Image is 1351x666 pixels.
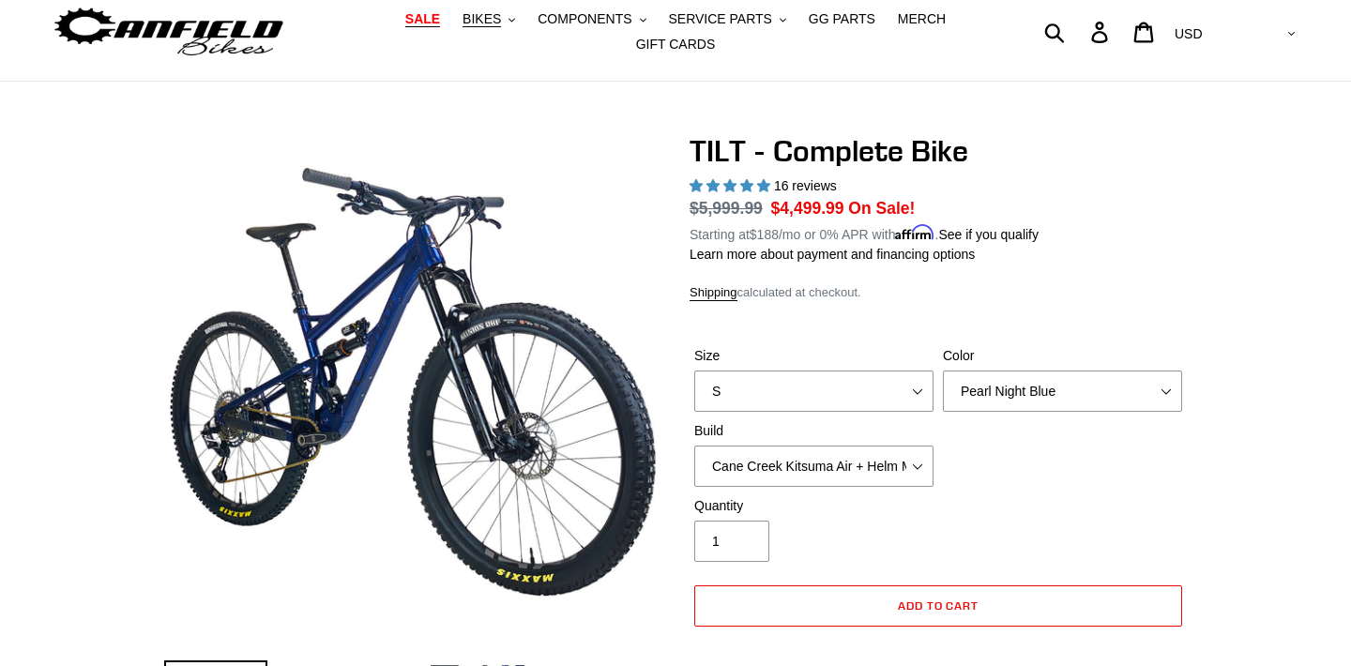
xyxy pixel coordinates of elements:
span: GIFT CARDS [636,37,716,53]
span: $4,499.99 [771,199,844,218]
label: Quantity [694,496,934,516]
h1: TILT - Complete Bike [690,133,1187,169]
a: GIFT CARDS [627,32,725,57]
p: Starting at /mo or 0% APR with . [690,220,1039,245]
button: Add to cart [694,585,1182,627]
a: See if you qualify - Learn more about Affirm Financing (opens in modal) [938,227,1039,242]
label: Color [943,346,1182,366]
span: Add to cart [898,598,979,613]
img: Canfield Bikes [52,3,286,62]
button: BIKES [453,7,524,32]
span: $188 [750,227,779,242]
label: Size [694,346,934,366]
span: SERVICE PARTS [668,11,771,27]
s: $5,999.99 [690,199,763,218]
span: BIKES [463,11,501,27]
span: On Sale! [848,196,915,220]
span: Affirm [895,224,934,240]
span: 5.00 stars [690,178,774,193]
button: COMPONENTS [528,7,655,32]
a: GG PARTS [799,7,885,32]
a: Shipping [690,285,737,301]
a: MERCH [888,7,955,32]
a: Learn more about payment and financing options [690,247,975,262]
div: calculated at checkout. [690,283,1187,302]
span: GG PARTS [809,11,875,27]
label: Build [694,421,934,441]
input: Search [1055,11,1102,53]
span: COMPONENTS [538,11,631,27]
span: MERCH [898,11,946,27]
span: SALE [405,11,440,27]
a: SALE [396,7,449,32]
span: 16 reviews [774,178,837,193]
button: SERVICE PARTS [659,7,795,32]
